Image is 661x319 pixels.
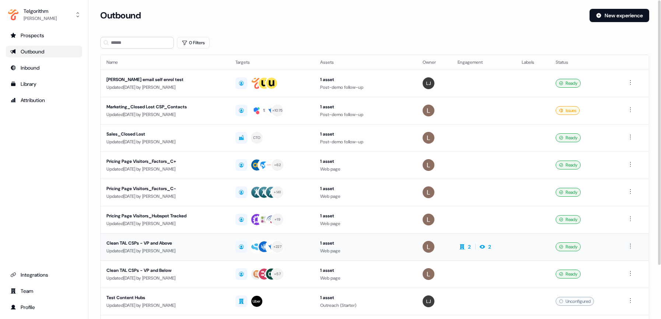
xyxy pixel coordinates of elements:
[177,37,210,49] button: 0 Filters
[106,185,224,192] div: Pricing Page Visitors_Factors_C-
[106,239,224,247] div: Clean TAL CSPs - VP and Above
[320,302,411,309] div: Outreach (Starter)
[10,48,78,55] div: Outbound
[10,32,78,39] div: Prospects
[6,285,82,297] a: Go to team
[320,165,411,173] div: Web page
[274,216,280,223] div: + 19
[550,55,620,70] th: Status
[6,78,82,90] a: Go to templates
[556,297,594,306] div: Unconfigured
[253,134,261,141] div: CTO
[320,103,411,111] div: 1 asset
[423,105,434,116] img: Lauren
[106,247,224,255] div: Updated [DATE] by [PERSON_NAME]
[274,189,281,196] div: + 141
[6,94,82,106] a: Go to attribution
[10,287,78,295] div: Team
[320,76,411,83] div: 1 asset
[106,158,224,165] div: Pricing Page Visitors_Factors_C+
[590,9,649,22] button: New experience
[556,133,581,142] div: Ready
[320,220,411,227] div: Web page
[10,80,78,88] div: Library
[423,186,434,198] img: Lauren
[274,162,281,168] div: + 62
[423,241,434,253] img: Lauren
[488,243,491,250] div: 2
[320,267,411,274] div: 1 asset
[556,270,581,278] div: Ready
[272,107,283,114] div: + 1075
[320,247,411,255] div: Web page
[556,161,581,169] div: Ready
[423,159,434,171] img: Lauren
[556,79,581,88] div: Ready
[10,304,78,311] div: Profile
[320,130,411,138] div: 1 asset
[106,76,224,83] div: [PERSON_NAME] email self enrol test
[261,107,267,114] div: MR
[320,294,411,301] div: 1 asset
[230,55,314,70] th: Targets
[106,274,224,282] div: Updated [DATE] by [PERSON_NAME]
[423,295,434,307] img: loretta
[516,55,550,70] th: Labels
[106,212,224,220] div: Pricing Page Visitors_Hubspot Tracked
[452,55,516,70] th: Engagement
[468,243,471,250] div: 2
[320,239,411,247] div: 1 asset
[320,111,411,118] div: Post-demo follow-up
[10,97,78,104] div: Attribution
[274,271,281,277] div: + 57
[423,77,434,89] img: loretta
[106,130,224,138] div: Sales_Closed Lost
[6,29,82,41] a: Go to prospects
[320,84,411,91] div: Post-demo follow-up
[6,301,82,313] a: Go to profile
[106,111,224,118] div: Updated [DATE] by [PERSON_NAME]
[106,103,224,111] div: Marketing_Closed Lost CSP_Contacts
[106,267,224,274] div: Clean TAL CSPs - VP and Below
[320,185,411,192] div: 1 asset
[106,302,224,309] div: Updated [DATE] by [PERSON_NAME]
[106,193,224,200] div: Updated [DATE] by [PERSON_NAME]
[6,62,82,74] a: Go to Inbound
[423,214,434,225] img: Lauren
[106,165,224,173] div: Updated [DATE] by [PERSON_NAME]
[417,55,452,70] th: Owner
[106,138,224,146] div: Updated [DATE] by [PERSON_NAME]
[320,138,411,146] div: Post-demo follow-up
[320,193,411,200] div: Web page
[556,106,580,115] div: Issues
[106,84,224,91] div: Updated [DATE] by [PERSON_NAME]
[320,158,411,165] div: 1 asset
[320,212,411,220] div: 1 asset
[10,271,78,278] div: Integrations
[320,274,411,282] div: Web page
[423,268,434,280] img: Lauren
[106,220,224,227] div: Updated [DATE] by [PERSON_NAME]
[273,243,281,250] div: + 227
[10,64,78,71] div: Inbound
[24,7,57,15] div: Telgorithm
[106,294,224,301] div: Test Content Hubs
[6,269,82,281] a: Go to integrations
[24,15,57,22] div: [PERSON_NAME]
[556,215,581,224] div: Ready
[6,6,82,24] button: Telgorithm[PERSON_NAME]
[314,55,417,70] th: Assets
[100,10,141,21] h3: Outbound
[101,55,230,70] th: Name
[6,46,82,57] a: Go to outbound experience
[423,132,434,144] img: Lauren
[556,242,581,251] div: Ready
[556,188,581,197] div: Ready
